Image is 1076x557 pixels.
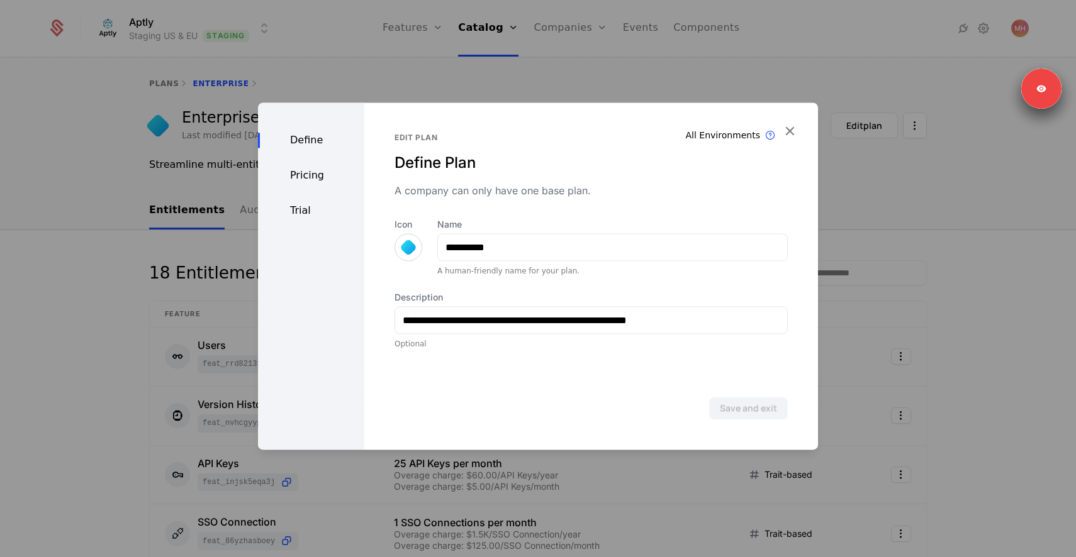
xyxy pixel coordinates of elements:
[395,133,788,143] div: Edit plan
[709,397,788,419] button: Save and exit
[437,266,788,276] div: A human-friendly name for your plan.
[395,183,788,198] div: A company can only have one base plan.
[258,203,364,218] div: Trial
[395,291,788,304] label: Description
[686,129,761,141] div: All Environments
[258,168,364,183] div: Pricing
[395,153,788,173] div: Define Plan
[395,218,422,231] label: Icon
[258,133,364,148] div: Define
[437,218,788,231] label: Name
[395,339,788,349] div: Optional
